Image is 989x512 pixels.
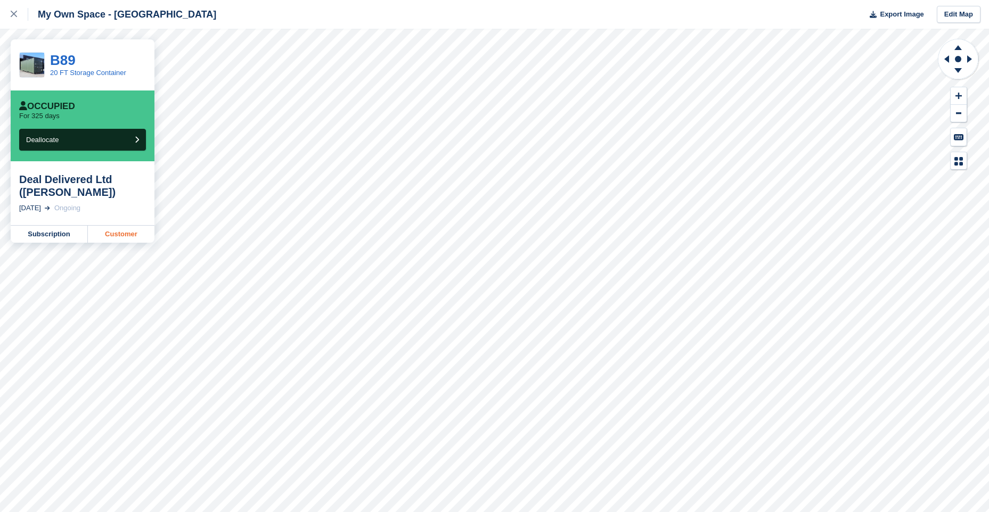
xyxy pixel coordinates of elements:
[19,129,146,151] button: Deallocate
[28,8,216,21] div: My Own Space - [GEOGRAPHIC_DATA]
[880,9,923,20] span: Export Image
[951,152,967,170] button: Map Legend
[50,69,126,77] a: 20 FT Storage Container
[54,203,80,213] div: Ongoing
[45,206,50,210] img: arrow-right-light-icn-cde0832a797a2874e46488d9cf13f60e5c3a73dbe684e267c42b8395dfbc2abf.svg
[88,226,154,243] a: Customer
[863,6,924,23] button: Export Image
[11,226,88,243] a: Subscription
[50,52,76,68] a: B89
[19,173,146,199] div: Deal Delivered Ltd ([PERSON_NAME])
[19,101,75,112] div: Occupied
[937,6,980,23] a: Edit Map
[19,112,60,120] p: For 325 days
[20,53,44,77] img: CSS_Pricing_20ftContainer_683x683.jpg
[951,128,967,146] button: Keyboard Shortcuts
[19,203,41,213] div: [DATE]
[951,105,967,122] button: Zoom Out
[951,87,967,105] button: Zoom In
[26,136,59,144] span: Deallocate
